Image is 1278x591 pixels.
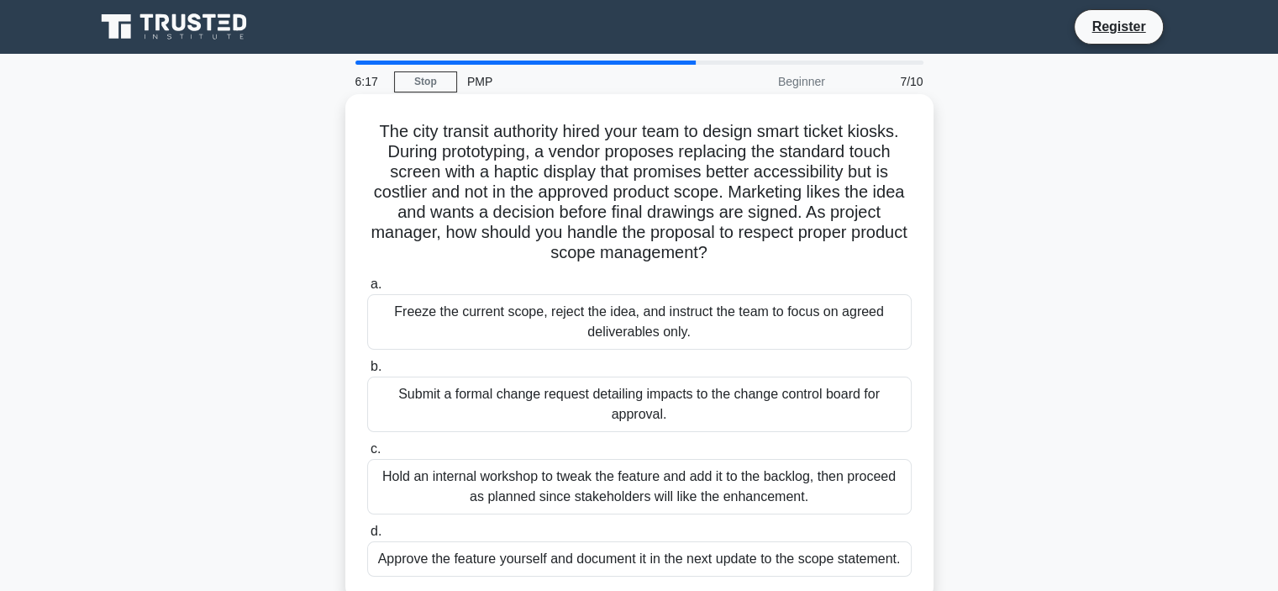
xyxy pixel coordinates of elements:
[367,459,912,514] div: Hold an internal workshop to tweak the feature and add it to the backlog, then proceed as planned...
[371,359,381,373] span: b.
[371,441,381,456] span: c.
[371,277,381,291] span: a.
[345,65,394,98] div: 6:17
[367,294,912,350] div: Freeze the current scope, reject the idea, and instruct the team to focus on agreed deliverables ...
[688,65,835,98] div: Beginner
[394,71,457,92] a: Stop
[366,121,913,264] h5: The city transit authority hired your team to design smart ticket kiosks. During prototyping, a v...
[367,541,912,577] div: Approve the feature yourself and document it in the next update to the scope statement.
[835,65,934,98] div: 7/10
[367,377,912,432] div: Submit a formal change request detailing impacts to the change control board for approval.
[371,524,381,538] span: d.
[1081,16,1155,37] a: Register
[457,65,688,98] div: PMP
